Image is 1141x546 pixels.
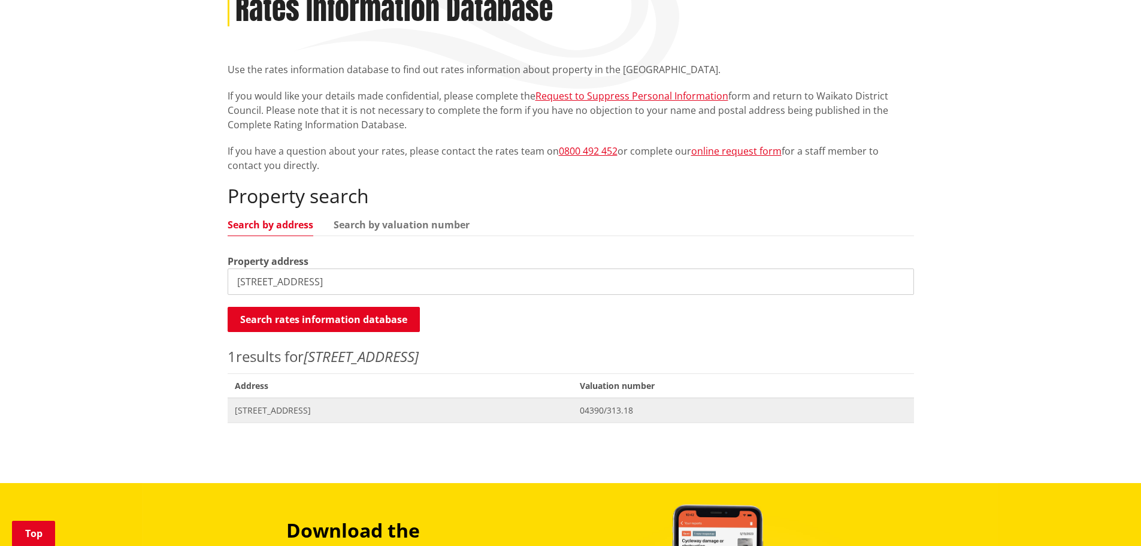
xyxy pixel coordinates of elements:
[228,346,914,367] p: results for
[235,405,566,417] span: [STREET_ADDRESS]
[334,220,470,230] a: Search by valuation number
[228,269,914,295] input: e.g. Duke Street NGARUAWAHIA
[228,144,914,173] p: If you have a question about your rates, please contact the rates team on or complete our for a s...
[580,405,906,417] span: 04390/313.18
[535,89,728,102] a: Request to Suppress Personal Information
[228,62,914,77] p: Use the rates information database to find out rates information about property in the [GEOGRAPHI...
[228,220,313,230] a: Search by address
[304,346,419,366] em: [STREET_ADDRESS]
[1086,496,1129,539] iframe: Messenger Launcher
[228,373,573,398] span: Address
[228,398,914,423] a: [STREET_ADDRESS] 04390/313.18
[573,373,913,398] span: Valuation number
[228,307,420,332] button: Search rates information database
[228,89,914,132] p: If you would like your details made confidential, please complete the form and return to Waikato ...
[691,144,782,158] a: online request form
[228,346,236,366] span: 1
[228,185,914,207] h2: Property search
[228,254,308,269] label: Property address
[559,144,618,158] a: 0800 492 452
[12,521,55,546] a: Top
